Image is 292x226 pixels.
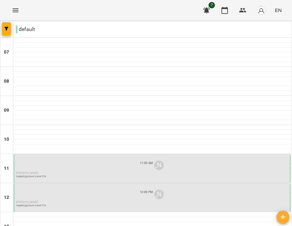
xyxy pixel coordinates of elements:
span: [PERSON_NAME] [16,200,38,204]
h6: 10 [4,136,9,143]
div: Возняк Анастасія Юріївна [154,190,164,199]
p: default [16,26,35,33]
button: Menu [8,3,23,18]
label: 12:00 PM [140,190,153,194]
h6: 11 [4,165,9,172]
div: Возняк Анастасія Юріївна [154,160,164,170]
span: EN [275,7,282,14]
button: EN [272,4,284,16]
button: Add lesson [276,211,289,223]
label: 11:00 AM [140,161,153,165]
h6: 12 [4,194,9,201]
h6: 09 [4,107,9,114]
p: індивідуальні заняття [16,175,46,178]
img: avatar_s.png [257,6,266,15]
p: індивідуальні заняття [16,204,46,207]
h6: 08 [4,78,9,85]
span: 7 [208,2,215,8]
h6: 07 [4,49,9,56]
span: [PERSON_NAME] [16,171,38,175]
